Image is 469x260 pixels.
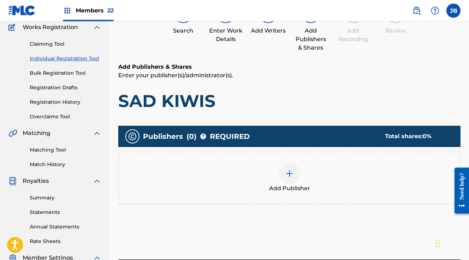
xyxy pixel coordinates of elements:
span: REQUIRED [210,131,250,142]
span: Works Registration [23,23,78,32]
div: User Menu [446,4,461,18]
a: Registration Drafts [30,84,101,91]
a: Registration History [30,98,101,106]
h6: Add Publishers & Shares [118,63,461,71]
img: Top Rightsholders [63,6,72,15]
a: Matching Tool [30,146,101,154]
div: Help [428,4,442,18]
span: 0 % [423,133,431,140]
img: add [285,169,294,178]
div: Add Publishers & Shares [293,27,328,52]
span: Members [76,6,114,15]
div: Review [378,27,413,35]
img: expand [93,177,101,185]
img: publishers [128,132,137,141]
a: Rate Sheets [30,238,101,245]
a: Overclaims Tool [30,113,101,120]
img: MLC Logo [8,5,36,16]
a: Summary [30,194,101,202]
div: Drag [436,233,440,254]
img: expand [93,23,101,32]
a: Statements [30,209,101,216]
span: Matching [23,129,50,137]
img: Works Registration [8,23,18,32]
p: Enter your publisher(s)/administrator(s). [118,71,461,80]
span: Publishers [143,131,183,142]
span: 22 [107,7,114,14]
a: Annual Statements [30,223,101,231]
span: ( 0 ) [187,131,196,142]
img: help [431,6,439,15]
a: Match History [30,161,101,168]
iframe: Resource Center [449,162,469,219]
img: expand [93,129,101,137]
div: Total shares: [385,132,446,141]
a: Bulk Registration Tool [30,69,101,77]
a: Claiming Tool [30,40,101,48]
img: Matching [8,129,17,137]
a: Public Search [410,4,424,18]
div: Add Writers [251,27,286,35]
div: Add Recording [336,27,371,44]
h1: SAD KIWIS [118,90,461,112]
iframe: Chat Widget [434,226,469,260]
div: Enter Work Details [208,27,244,44]
div: Search [166,27,201,35]
a: Individual Registration Tool [30,55,101,62]
span: Royalties [23,177,49,185]
span: ? [200,134,206,139]
img: Royalties [8,177,17,185]
span: Add Publisher [269,184,310,193]
img: search [412,6,421,15]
